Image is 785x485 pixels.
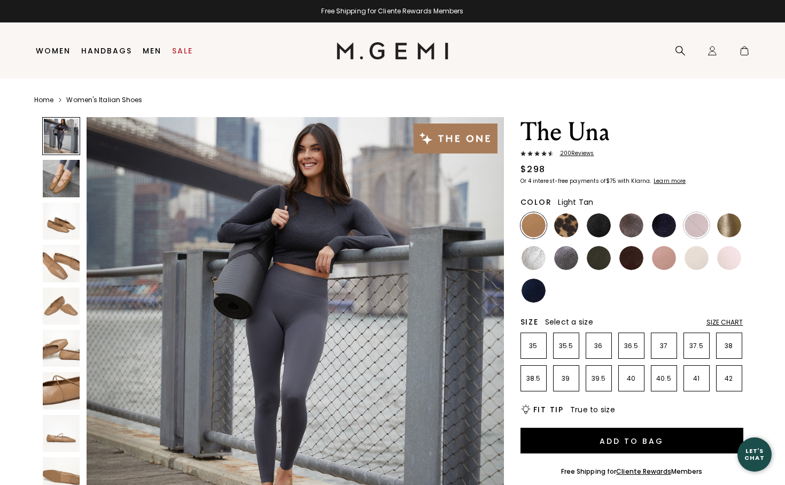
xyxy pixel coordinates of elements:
[685,213,709,237] img: Burgundy
[616,467,671,476] a: Cliente Rewards
[684,342,709,350] p: 37.5
[619,374,644,383] p: 40
[717,246,741,270] img: Ballerina Pink
[520,117,743,147] h1: The Una
[43,330,80,367] img: The Una
[619,246,643,270] img: Chocolate
[570,404,615,415] span: True to size
[654,177,686,185] klarna-placement-style-cta: Learn more
[43,203,80,240] img: The Una
[737,448,772,461] div: Let's Chat
[652,178,686,184] a: Learn more
[586,374,611,383] p: 39.5
[558,197,593,207] span: Light Tan
[684,374,709,383] p: 41
[685,246,709,270] img: Ecru
[43,288,80,325] img: The Una
[619,213,643,237] img: Cocoa
[414,124,497,153] img: The One tag
[522,246,546,270] img: Silver
[66,96,142,104] a: Women's Italian Shoes
[554,374,579,383] p: 39
[554,246,578,270] img: Gunmetal
[520,150,743,159] a: 200Reviews
[545,317,593,327] span: Select a size
[143,47,161,55] a: Men
[520,318,539,326] h2: Size
[652,213,676,237] img: Midnight Blue
[36,47,71,55] a: Women
[43,372,80,409] img: The Una
[561,467,703,476] div: Free Shipping for Members
[34,96,53,104] a: Home
[606,177,616,185] klarna-placement-style-amount: $75
[43,415,80,452] img: The Una
[554,342,579,350] p: 35.5
[618,177,652,185] klarna-placement-style-body: with Klarna
[337,42,448,59] img: M.Gemi
[587,213,611,237] img: Black
[717,374,742,383] p: 42
[587,246,611,270] img: Military
[520,177,606,185] klarna-placement-style-body: Or 4 interest-free payments of
[554,150,594,157] span: 200 Review s
[43,160,80,197] img: The Una
[717,342,742,350] p: 38
[172,47,193,55] a: Sale
[533,405,564,414] h2: Fit Tip
[706,318,743,327] div: Size Chart
[522,213,546,237] img: Light Tan
[520,163,546,176] div: $298
[81,47,132,55] a: Handbags
[651,342,677,350] p: 37
[520,428,743,453] button: Add to Bag
[619,342,644,350] p: 36.5
[522,279,546,303] img: Navy
[652,246,676,270] img: Antique Rose
[717,213,741,237] img: Gold
[43,245,80,282] img: The Una
[651,374,677,383] p: 40.5
[521,374,546,383] p: 38.5
[586,342,611,350] p: 36
[554,213,578,237] img: Leopard Print
[520,198,552,206] h2: Color
[521,342,546,350] p: 35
